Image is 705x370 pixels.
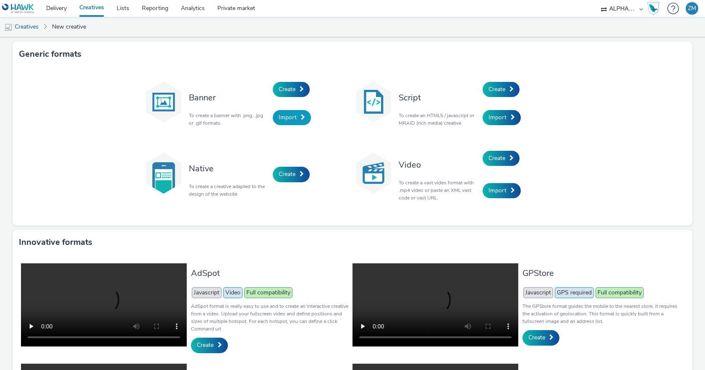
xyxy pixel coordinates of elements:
span: Import [488,186,507,194]
span: Video [223,287,243,298]
span: Import [488,113,507,121]
span: Create [197,341,214,349]
a: Import [273,110,311,125]
img: banner.svg [143,81,185,123]
a: Create [273,82,310,97]
img: code.svg [352,81,394,123]
span: Import [279,113,297,121]
span: Full compatibility [244,287,292,298]
a: New creative [48,17,90,37]
h3: Banner [189,92,269,103]
img: Hawk Academy [647,2,660,15]
span: Javascript [523,287,553,298]
span: Create [279,170,295,178]
img: native.svg [143,152,185,194]
img: undefined Logo [2,3,34,14]
span: Create [279,85,295,93]
div: ZM [688,2,696,15]
a: Import [483,110,521,125]
p: AdSpot format is really easy to use and to create an interactive creative from a video. Upload yo... [191,302,348,333]
a: Create [273,167,310,182]
span: GPS required [555,287,594,298]
p: The GPStore format guides the mobile to the nearest store, it requires the activation of geolocat... [522,302,680,325]
h3: Native [189,163,269,174]
span: Create [528,333,545,341]
h3: Innovative formats [19,236,92,249]
img: video.svg [352,152,394,194]
span: Create [488,85,505,93]
span: Javascript [192,287,222,298]
a: Create [191,338,228,353]
h3: GPStore [522,268,680,279]
p: To create a vast video format with .mp4 video or paste an XML vast code or vast URL. [399,179,478,202]
a: Import [483,183,521,198]
a: Hawk Academy [647,2,663,15]
h3: Script [399,92,478,103]
p: To create a creative adapted to the design of the website. [189,183,269,198]
span: Create [488,154,505,162]
h3: Video [399,159,478,171]
h3: AdSpot [191,268,348,279]
a: Create [522,330,559,345]
p: To create a banner with .png, .jpg or .gif formats. [189,112,269,127]
a: Create [483,151,520,166]
img: mobile [4,23,13,31]
a: Create [483,82,520,97]
span: Full compatibility [595,287,644,298]
p: To create an HTML5 / javascript or MRAID (rich media) creative. [399,112,478,127]
h3: Generic formats [19,48,81,60]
